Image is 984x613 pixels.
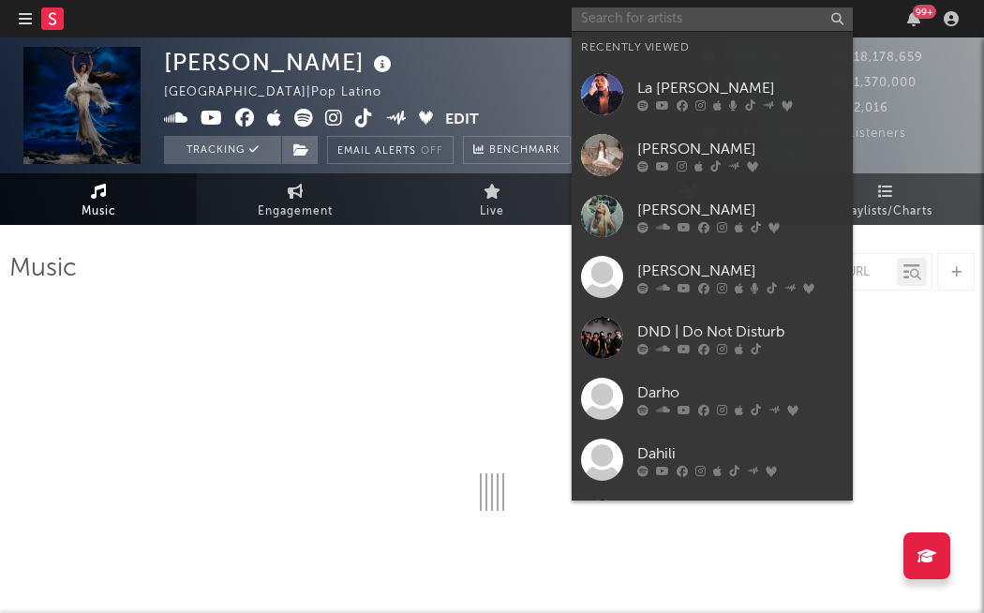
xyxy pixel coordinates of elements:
[421,146,443,157] em: Off
[832,52,923,64] span: 18,178,659
[463,136,571,164] a: Benchmark
[637,260,843,282] div: [PERSON_NAME]
[907,11,920,26] button: 99+
[164,47,396,78] div: [PERSON_NAME]
[637,321,843,343] div: DND | Do Not Disturb
[327,136,454,164] button: Email AlertsOff
[572,186,853,247] a: [PERSON_NAME]
[572,64,853,125] a: La [PERSON_NAME]
[637,77,843,99] div: La [PERSON_NAME]
[572,368,853,429] a: Darho
[637,381,843,404] div: Darho
[489,140,560,162] span: Benchmark
[572,247,853,307] a: [PERSON_NAME]
[832,77,917,89] span: 1,370,000
[581,37,843,59] div: Recently Viewed
[572,490,853,551] a: Somos Frijoleros
[832,102,888,114] span: 2,016
[572,429,853,490] a: Dahili
[787,173,984,225] a: Playlists/Charts
[82,201,116,223] span: Music
[840,201,932,223] span: Playlists/Charts
[164,82,403,104] div: [GEOGRAPHIC_DATA] | Pop Latino
[394,173,590,225] a: Live
[637,442,843,465] div: Dahili
[572,7,853,31] input: Search for artists
[572,307,853,368] a: DND | Do Not Disturb
[572,125,853,186] a: [PERSON_NAME]
[258,201,333,223] span: Engagement
[637,138,843,160] div: [PERSON_NAME]
[445,109,479,132] button: Edit
[480,201,504,223] span: Live
[164,136,281,164] button: Tracking
[637,199,843,221] div: [PERSON_NAME]
[913,5,936,19] div: 99 +
[197,173,394,225] a: Engagement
